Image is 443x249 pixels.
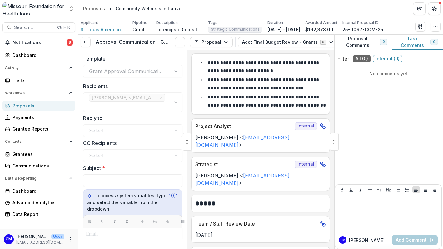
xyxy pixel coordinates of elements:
span: 0 [433,40,435,44]
a: [EMAIL_ADDRESS][DOMAIN_NAME] [195,172,290,186]
div: Courtney McCall [340,238,345,242]
span: Data & Reporting [5,176,67,181]
p: [PERSON_NAME] < > [195,172,326,187]
button: Proposal [190,37,233,47]
label: CC Recipients [83,139,179,147]
code: `{{` [168,192,178,199]
p: 25-0097-COM-25 [342,26,383,33]
p: Duration [267,20,283,26]
button: Open Data & Reporting [2,173,75,183]
label: Template [83,55,179,62]
div: Courtney McCall [6,237,12,241]
p: Awarded Amount [305,20,337,26]
button: Open Workflows [2,88,75,98]
p: Loremipsu Dolorsit Ametconsec Adi El. Seddo Eiusmodt Incididunt, ut laboreetdol magn Ali En. Admi... [156,26,203,33]
label: Recipients [83,82,179,90]
a: Payments [2,112,75,122]
p: Grant [132,26,145,33]
button: Bullet List [394,186,401,193]
p: No comments yet [337,70,439,77]
div: Grantee Reports [12,126,70,132]
p: Applicant [81,20,98,26]
span: Contacts [5,139,67,144]
div: Data Report [12,211,70,217]
p: Strategist [195,161,292,168]
button: Add Comment [392,235,438,245]
p: Project Analyst [195,122,292,130]
button: More [67,236,74,243]
p: Pipeline [132,20,147,26]
span: Strategic Communications [211,27,260,32]
button: Bold [338,186,346,193]
p: Internal Proposal ID [342,20,379,26]
p: [DATE] [195,231,326,239]
div: Dashboard [12,52,70,58]
button: Search... [2,22,75,32]
label: Reply to [83,114,179,122]
a: St. Louis American Foundation [81,26,127,33]
span: All ( 0 ) [353,55,371,62]
button: Align Left [412,186,420,193]
button: Heading 1 [375,186,383,193]
p: Team / Staff Review Date [195,220,317,227]
button: Get Help [428,2,441,15]
div: Communications [12,162,70,169]
p: [PERSON_NAME] [349,237,385,243]
button: Align Right [431,186,438,193]
button: Strike [366,186,374,193]
span: 8 [67,39,73,46]
span: Internal ( 0 ) [373,55,402,62]
div: Grantees [12,151,70,157]
div: Community Wellness Initiative [116,5,182,12]
p: [DATE] - [DATE] [267,26,300,33]
div: Dashboard [12,188,70,194]
button: Acct Final Budget Review - Grants9 [238,37,337,47]
h3: Approval Communication - Grant [96,39,170,45]
button: Notifications8 [2,37,75,47]
img: Missouri Foundation for Health logo [2,2,64,15]
div: Advanced Analytics [12,199,70,206]
div: Proposals [12,102,70,109]
button: Partners [413,2,426,15]
button: Options [175,37,185,47]
a: Dashboard [2,186,75,196]
p: User [51,234,64,239]
p: Tags [208,20,217,26]
div: Payments [12,114,70,121]
p: $162,373.00 [305,26,333,33]
span: Internal [295,161,317,168]
button: Proposal Comments [334,35,392,50]
a: [EMAIL_ADDRESS][DOMAIN_NAME] [195,134,290,148]
a: Data Report [2,209,75,219]
p: [EMAIL_ADDRESS][DOMAIN_NAME] [16,240,64,245]
button: Heading 2 [385,186,392,193]
a: Proposals [2,101,75,111]
span: Workflows [5,91,67,95]
button: Underline [347,186,355,193]
a: Dashboard [2,50,75,60]
button: Task Comments [392,35,443,50]
button: Italicize [357,186,364,193]
label: Subject [83,164,179,172]
span: Search... [14,25,53,30]
button: Open entity switcher [67,2,76,15]
span: 2 [382,40,385,44]
div: Proposals [83,5,105,12]
a: Communications [2,161,75,171]
div: Ctrl + K [56,24,71,31]
p: [PERSON_NAME] < > [195,134,326,149]
button: Ordered List [403,186,411,193]
a: Proposals [81,4,107,13]
p: Description [156,20,178,26]
a: Grantee Reports [2,124,75,134]
button: Open Contacts [2,137,75,147]
button: Align Center [422,186,429,193]
span: Activity [5,66,67,70]
a: Tasks [2,75,75,86]
nav: breadcrumb [81,4,184,13]
span: Notifications [12,40,67,45]
div: Tasks [12,77,70,84]
p: [PERSON_NAME] [16,233,49,240]
span: Internal [295,122,317,130]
